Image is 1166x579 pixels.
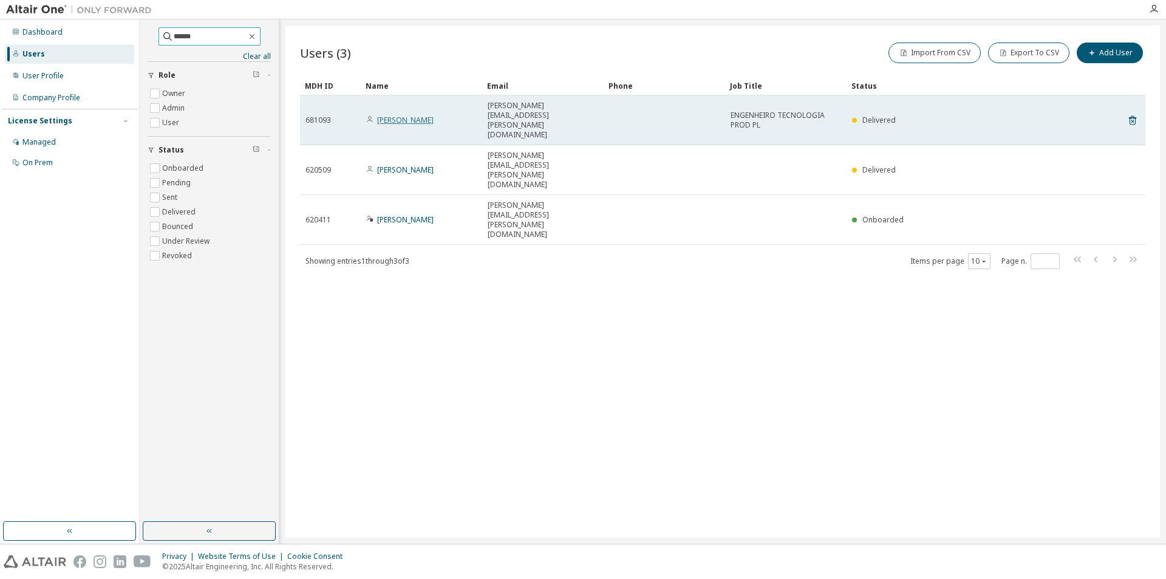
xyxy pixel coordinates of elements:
[162,561,350,572] p: © 2025 Altair Engineering, Inc. All Rights Reserved.
[1077,43,1143,63] button: Add User
[148,62,271,89] button: Role
[148,52,271,61] a: Clear all
[162,219,196,234] label: Bounced
[910,253,990,269] span: Items per page
[162,552,198,561] div: Privacy
[862,165,896,175] span: Delivered
[22,49,45,59] div: Users
[22,137,56,147] div: Managed
[6,4,158,16] img: Altair One
[22,27,63,37] div: Dashboard
[366,76,477,95] div: Name
[159,70,176,80] span: Role
[162,190,180,205] label: Sent
[377,214,434,225] a: [PERSON_NAME]
[162,86,188,101] label: Owner
[253,70,260,80] span: Clear filter
[377,165,434,175] a: [PERSON_NAME]
[888,43,981,63] button: Import From CSV
[148,137,271,163] button: Status
[22,93,80,103] div: Company Profile
[114,555,126,568] img: linkedin.svg
[162,176,193,190] label: Pending
[988,43,1069,63] button: Export To CSV
[162,205,198,219] label: Delivered
[488,101,598,140] span: [PERSON_NAME][EMAIL_ADDRESS][PERSON_NAME][DOMAIN_NAME]
[22,158,53,168] div: On Prem
[1001,253,1060,269] span: Page n.
[862,214,904,225] span: Onboarded
[377,115,434,125] a: [PERSON_NAME]
[731,111,841,130] span: ENGENHEIRO TECNOLOGIA PROD PL
[305,256,409,266] span: Showing entries 1 through 3 of 3
[730,76,842,95] div: Job Title
[22,71,64,81] div: User Profile
[971,256,987,266] button: 10
[609,76,720,95] div: Phone
[862,115,896,125] span: Delivered
[73,555,86,568] img: facebook.svg
[162,115,182,130] label: User
[305,165,331,175] span: 620509
[305,76,356,95] div: MDH ID
[162,248,194,263] label: Revoked
[287,552,350,561] div: Cookie Consent
[488,200,598,239] span: [PERSON_NAME][EMAIL_ADDRESS][PERSON_NAME][DOMAIN_NAME]
[134,555,151,568] img: youtube.svg
[305,215,331,225] span: 620411
[4,555,66,568] img: altair_logo.svg
[162,101,187,115] label: Admin
[487,76,599,95] div: Email
[851,76,1082,95] div: Status
[162,161,206,176] label: Onboarded
[198,552,287,561] div: Website Terms of Use
[488,151,598,190] span: [PERSON_NAME][EMAIL_ADDRESS][PERSON_NAME][DOMAIN_NAME]
[94,555,106,568] img: instagram.svg
[305,115,331,125] span: 681093
[162,234,212,248] label: Under Review
[300,44,351,61] span: Users (3)
[8,116,72,126] div: License Settings
[159,145,184,155] span: Status
[253,145,260,155] span: Clear filter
